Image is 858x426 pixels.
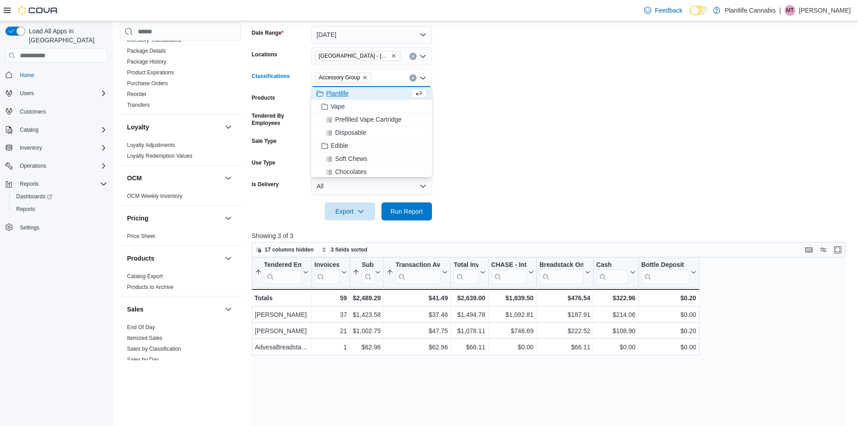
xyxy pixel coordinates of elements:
span: Sales by Classification [127,345,181,353]
span: Transfers [127,101,150,109]
button: Bottle Deposit [641,261,696,284]
button: Pricing [223,213,234,224]
a: Dashboards [9,190,111,203]
div: Bottle Deposit [641,261,689,284]
span: Catalog [20,126,38,133]
nav: Complex example [5,64,107,257]
div: $0.00 [641,309,696,320]
span: Settings [20,224,39,231]
div: $322.96 [596,293,636,303]
label: Products [252,94,275,101]
button: Run Report [381,202,432,220]
button: 3 fields sorted [318,244,371,255]
span: Customers [16,106,107,117]
div: Total Invoiced [454,261,478,270]
button: Chocolates [311,165,432,179]
div: $2,639.00 [454,293,485,303]
button: Catalog [16,124,42,135]
div: CHASE - Integrated [491,261,526,270]
span: Inventory [16,142,107,153]
div: OCM [120,191,241,205]
div: $2,489.29 [353,293,381,303]
button: Soft Chews [311,152,432,165]
span: Package History [127,58,166,65]
span: Accessory Group [319,73,360,82]
button: [DATE] [311,26,432,44]
div: Transaction Average [395,261,440,284]
a: Product Expirations [127,69,174,76]
span: Disposable [335,128,366,137]
button: Catalog [2,124,111,136]
span: Reports [20,180,39,188]
div: $476.54 [539,293,590,303]
div: $0.00 [596,342,636,353]
span: Dark Mode [690,15,690,16]
button: Invoices Sold [314,261,347,284]
button: OCM [223,173,234,183]
button: Pricing [127,214,221,223]
span: MT [786,5,794,16]
div: 59 [314,293,347,303]
div: Tendered Employee [264,261,301,270]
div: $62.96 [386,342,448,353]
button: Total Invoiced [454,261,485,284]
div: $746.69 [491,325,533,336]
span: Dashboards [13,191,107,202]
span: Reports [16,179,107,189]
a: Customers [16,106,50,117]
span: Dashboards [16,193,52,200]
span: Users [16,88,107,99]
span: Reorder [127,91,146,98]
a: Itemized Sales [127,335,163,341]
button: Reports [16,179,42,189]
span: Catalog Export [127,273,163,280]
div: Breadstack Online Payment [539,261,583,284]
button: Customers [2,105,111,118]
button: Clear input [409,74,417,82]
button: Sales [223,304,234,315]
a: Price Sheet [127,233,155,239]
button: Prefilled Vape Cartridge [311,113,432,126]
span: Load All Apps in [GEOGRAPHIC_DATA] [25,27,107,45]
span: Settings [16,222,107,233]
div: $37.46 [386,309,448,320]
div: 37 [314,309,347,320]
label: Date Range [252,29,284,37]
div: [PERSON_NAME] [255,325,309,336]
span: Home [16,69,107,80]
img: Cova [18,6,59,15]
button: Inventory [2,142,111,154]
a: Transfers [127,102,150,108]
input: Dark Mode [690,6,708,15]
button: Tendered Employee [255,261,309,284]
button: Breadstack Online Payment [539,261,590,284]
span: Inventory [20,144,42,151]
div: $1,423.58 [353,309,381,320]
div: Tendered Employee [264,261,301,284]
button: Loyalty [127,123,221,132]
span: Chocolates [335,167,367,176]
span: 3 fields sorted [331,246,367,253]
button: Edible [311,139,432,152]
span: Edmonton - South Common [315,51,400,61]
button: Clear input [409,53,417,60]
button: Inventory [16,142,45,153]
p: [PERSON_NAME] [799,5,851,16]
button: All [311,177,432,195]
div: $0.20 [641,325,696,336]
span: Reports [13,204,107,215]
span: Operations [20,162,46,169]
button: Users [16,88,37,99]
div: 21 [314,325,347,336]
button: Users [2,87,111,100]
button: Reports [2,178,111,190]
label: Locations [252,51,277,58]
button: Export [325,202,375,220]
label: Classifications [252,73,290,80]
div: $108.90 [596,325,636,336]
div: Michael Talbot [785,5,795,16]
span: Users [20,90,34,97]
span: Plantlife [326,89,349,98]
button: Plantlife [311,87,432,100]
